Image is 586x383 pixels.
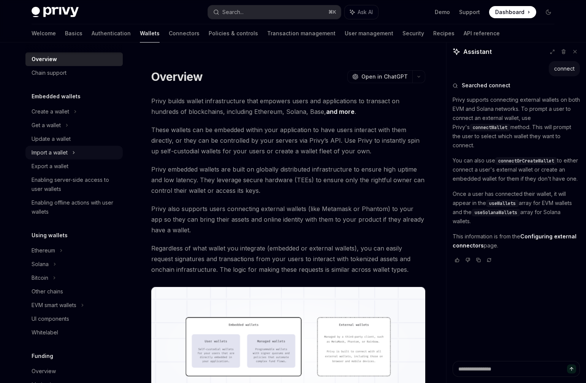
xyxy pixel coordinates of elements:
[32,351,53,361] h5: Funding
[464,24,500,43] a: API reference
[32,148,68,157] div: Import a wallet
[32,92,81,101] h5: Embedded wallets
[459,8,480,16] a: Support
[433,24,455,43] a: Recipes
[32,367,56,376] div: Overview
[328,9,336,15] span: ⌘ K
[151,243,425,275] span: Regardless of what wallet you integrate (embedded or external wallets), you can easily request si...
[326,108,355,116] a: and more
[475,210,517,216] span: useSolanaWallets
[222,8,244,17] div: Search...
[435,8,450,16] a: Demo
[32,24,56,43] a: Welcome
[25,364,123,378] a: Overview
[32,301,76,310] div: EVM smart wallets
[32,198,118,216] div: Enabling offline actions with user wallets
[32,121,61,130] div: Get a wallet
[267,24,336,43] a: Transaction management
[489,6,536,18] a: Dashboard
[32,314,69,323] div: UI components
[453,156,580,183] p: You can also use to either connect a user's external wallet or create an embedded wallet for them...
[32,175,118,194] div: Enabling server-side access to user wallets
[32,260,49,269] div: Solana
[473,125,507,131] span: connectWallet
[567,364,576,374] button: Send message
[151,164,425,196] span: Privy embedded wallets are built on globally distributed infrastructure to ensure high uptime and...
[25,132,123,146] a: Update a wallet
[32,162,68,171] div: Export a wallet
[151,125,425,156] span: These wallets can be embedded within your application to have users interact with them directly, ...
[25,159,123,173] a: Export a wallet
[32,273,48,282] div: Bitcoin
[453,189,580,226] p: Once a user has connected their wallet, it will appear in the array for EVM wallets and the array...
[32,107,69,116] div: Create a wallet
[32,7,79,17] img: dark logo
[25,285,123,298] a: Other chains
[463,47,492,56] span: Assistant
[25,173,123,196] a: Enabling server-side access to user wallets
[25,66,123,80] a: Chain support
[25,52,123,66] a: Overview
[498,158,554,164] span: connectOrCreateWallet
[453,233,576,249] a: Configuring external connectors
[169,24,200,43] a: Connectors
[140,24,160,43] a: Wallets
[32,246,55,255] div: Ethereum
[32,231,68,240] h5: Using wallets
[65,24,82,43] a: Basics
[151,203,425,235] span: Privy also supports users connecting external wallets (like Metamask or Phantom) to your app so t...
[25,196,123,219] a: Enabling offline actions with user wallets
[151,96,425,117] span: Privy builds wallet infrastructure that empowers users and applications to transact on hundreds o...
[209,24,258,43] a: Policies & controls
[489,200,516,206] span: useWallets
[32,55,57,64] div: Overview
[32,287,63,296] div: Other chains
[453,95,580,150] p: Privy supports connecting external wallets on both EVM and Solana networks. To prompt a user to c...
[345,5,378,19] button: Ask AI
[361,73,408,80] span: Open in ChatGPT
[347,70,412,83] button: Open in ChatGPT
[345,24,393,43] a: User management
[32,134,71,143] div: Update a wallet
[358,8,373,16] span: Ask AI
[542,6,554,18] button: Toggle dark mode
[25,312,123,326] a: UI components
[495,8,524,16] span: Dashboard
[32,328,58,337] div: Whitelabel
[208,5,341,19] button: Search...⌘K
[151,70,203,84] h1: Overview
[462,82,510,89] span: Searched connect
[32,68,67,77] div: Chain support
[402,24,424,43] a: Security
[453,232,580,250] p: This information is from the page.
[25,326,123,339] a: Whitelabel
[92,24,131,43] a: Authentication
[453,82,580,89] button: Searched connect
[554,65,575,73] div: connect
